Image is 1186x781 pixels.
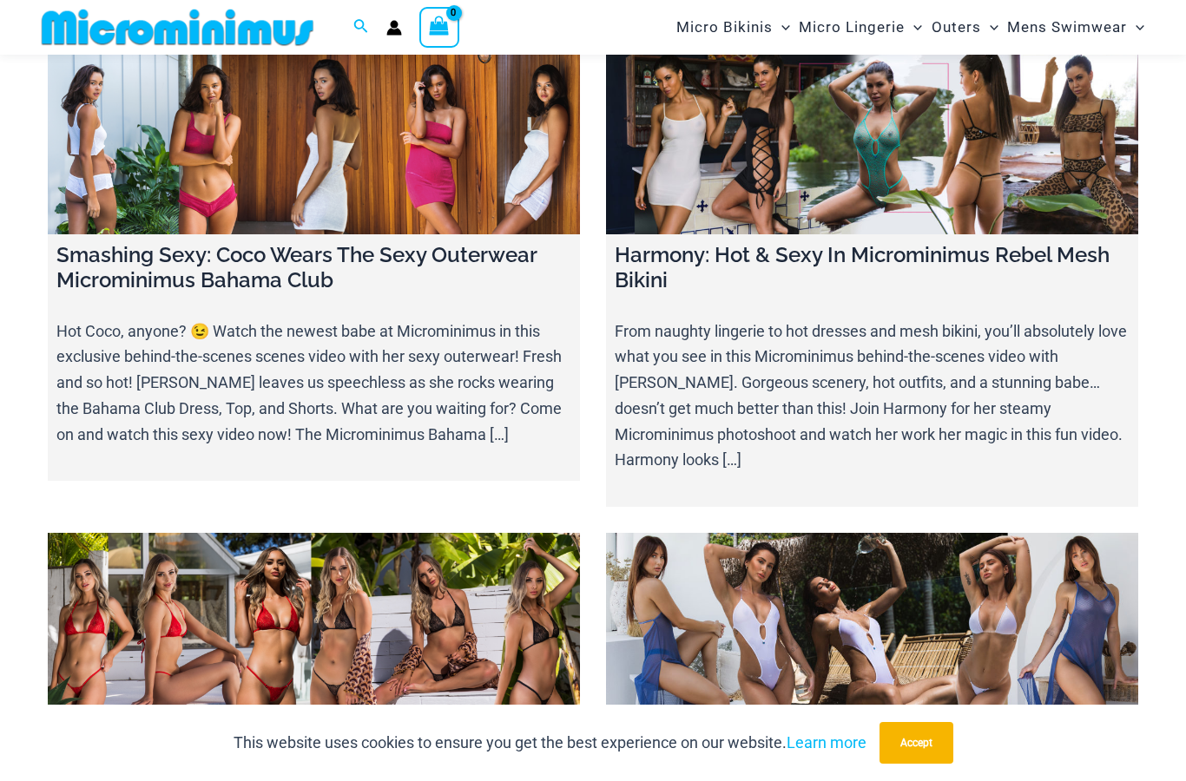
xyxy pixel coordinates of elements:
[56,243,571,293] h4: Smashing Sexy: Coco Wears The Sexy Outerwear Microminimus Bahama Club
[927,5,1003,49] a: OutersMenu ToggleMenu Toggle
[787,733,866,751] a: Learn more
[615,318,1130,473] p: From naughty lingerie to hot dresses and mesh bikini, you’ll absolutely love what you see in this...
[672,5,794,49] a: Micro BikinisMenu ToggleMenu Toggle
[932,5,981,49] span: Outers
[419,7,459,47] a: View Shopping Cart, empty
[773,5,790,49] span: Menu Toggle
[794,5,926,49] a: Micro LingerieMenu ToggleMenu Toggle
[606,533,1138,719] a: Skye Wears The Illusion Lycra: A Naughty Microminimus Behind The Scenes Video
[48,533,580,719] a: Tayla Shows Us How It’s Done! Ft. Microminimus Lace Scandal
[56,318,571,448] p: Hot Coco, anyone? 😉 Watch the newest babe at Microminimus in this exclusive behind-the-scenes sce...
[799,5,905,49] span: Micro Lingerie
[353,16,369,38] a: Search icon link
[676,5,773,49] span: Micro Bikinis
[35,8,320,47] img: MM SHOP LOGO FLAT
[386,20,402,36] a: Account icon link
[234,730,866,756] p: This website uses cookies to ensure you get the best experience on our website.
[905,5,922,49] span: Menu Toggle
[669,3,1151,52] nav: Site Navigation
[1007,5,1127,49] span: Mens Swimwear
[981,5,998,49] span: Menu Toggle
[1003,5,1149,49] a: Mens SwimwearMenu ToggleMenu Toggle
[615,243,1130,293] h4: Harmony: Hot & Sexy In Microminimus Rebel Mesh Bikini
[1127,5,1144,49] span: Menu Toggle
[48,48,580,234] a: Smashing Sexy: Coco Wears The Sexy Outerwear Microminimus Bahama Club
[606,48,1138,234] a: Harmony: Hot & Sexy In Microminimus Rebel Mesh Bikini
[880,722,953,764] button: Accept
